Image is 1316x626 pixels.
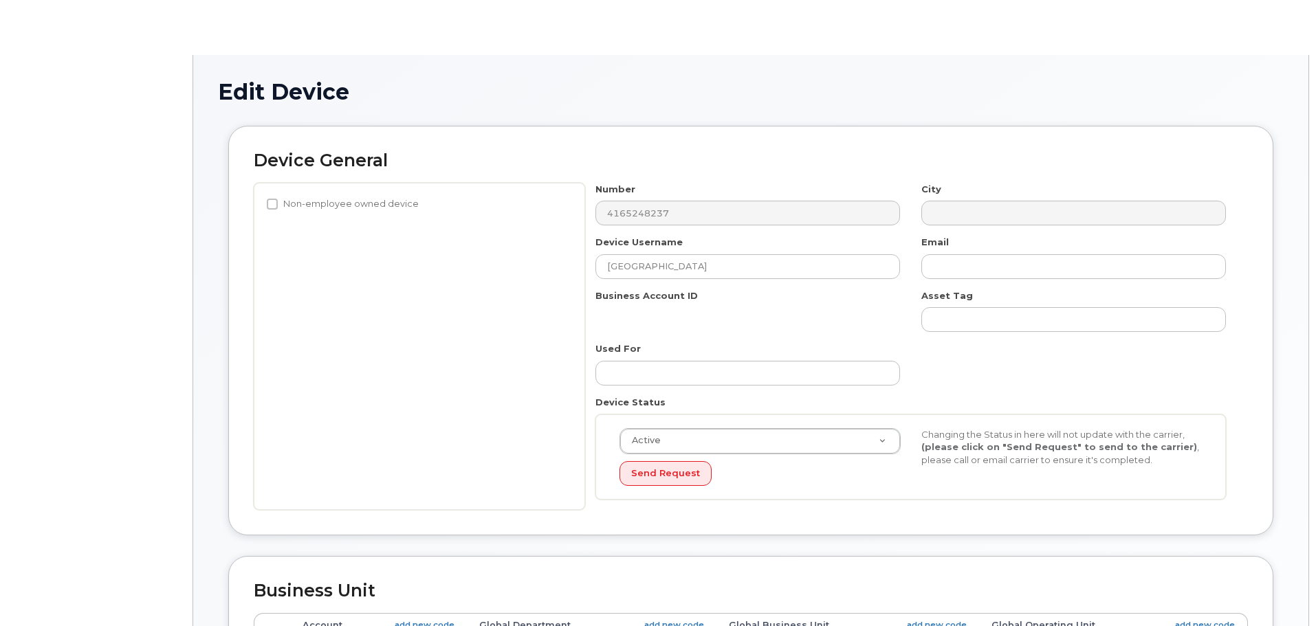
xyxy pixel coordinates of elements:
a: Active [620,429,900,454]
label: Business Account ID [595,289,698,302]
label: Non-employee owned device [267,196,419,212]
span: Active [624,434,661,447]
input: Non-employee owned device [267,199,278,210]
label: Email [921,236,949,249]
div: Changing the Status in here will not update with the carrier, , please call or email carrier to e... [911,428,1213,467]
h1: Edit Device [218,80,1284,104]
label: Number [595,183,635,196]
label: City [921,183,941,196]
strong: (please click on "Send Request" to send to the carrier) [921,441,1197,452]
h2: Device General [254,151,1248,170]
h2: Business Unit [254,581,1248,601]
button: Send Request [619,461,712,487]
label: Device Status [595,396,666,409]
label: Asset Tag [921,289,973,302]
label: Device Username [595,236,683,249]
label: Used For [595,342,641,355]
